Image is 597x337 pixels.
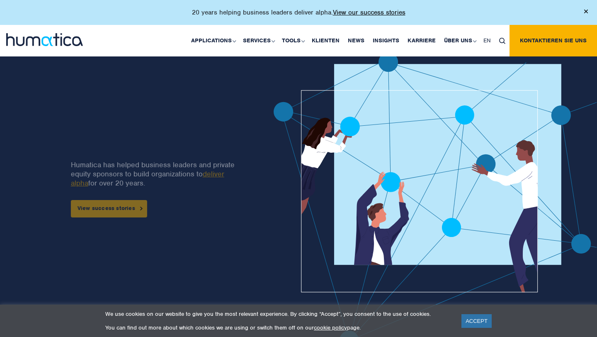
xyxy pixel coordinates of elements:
[403,25,440,56] a: Karriere
[483,37,491,44] span: EN
[461,314,492,328] a: ACCEPT
[71,160,245,188] p: Humatica has helped business leaders and private equity sponsors to build organizations to for ov...
[510,25,597,56] a: Kontaktieren Sie uns
[344,25,369,56] a: News
[314,324,347,331] a: cookie policy
[192,8,405,17] p: 20 years helping business leaders deliver alpha.
[6,33,83,46] img: logo
[105,324,451,331] p: You can find out more about which cookies we are using or switch them off on our page.
[499,38,505,44] img: search_icon
[369,25,403,56] a: Insights
[71,169,224,188] a: deliver alpha
[71,200,147,217] a: View success stories
[187,25,239,56] a: Applications
[239,25,278,56] a: Services
[140,207,143,210] img: arrowicon
[105,310,451,317] p: We use cookies on our website to give you the most relevant experience. By clicking “Accept”, you...
[333,8,405,17] a: View our success stories
[479,25,495,56] a: EN
[440,25,479,56] a: Über uns
[278,25,308,56] a: Tools
[308,25,344,56] a: Klienten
